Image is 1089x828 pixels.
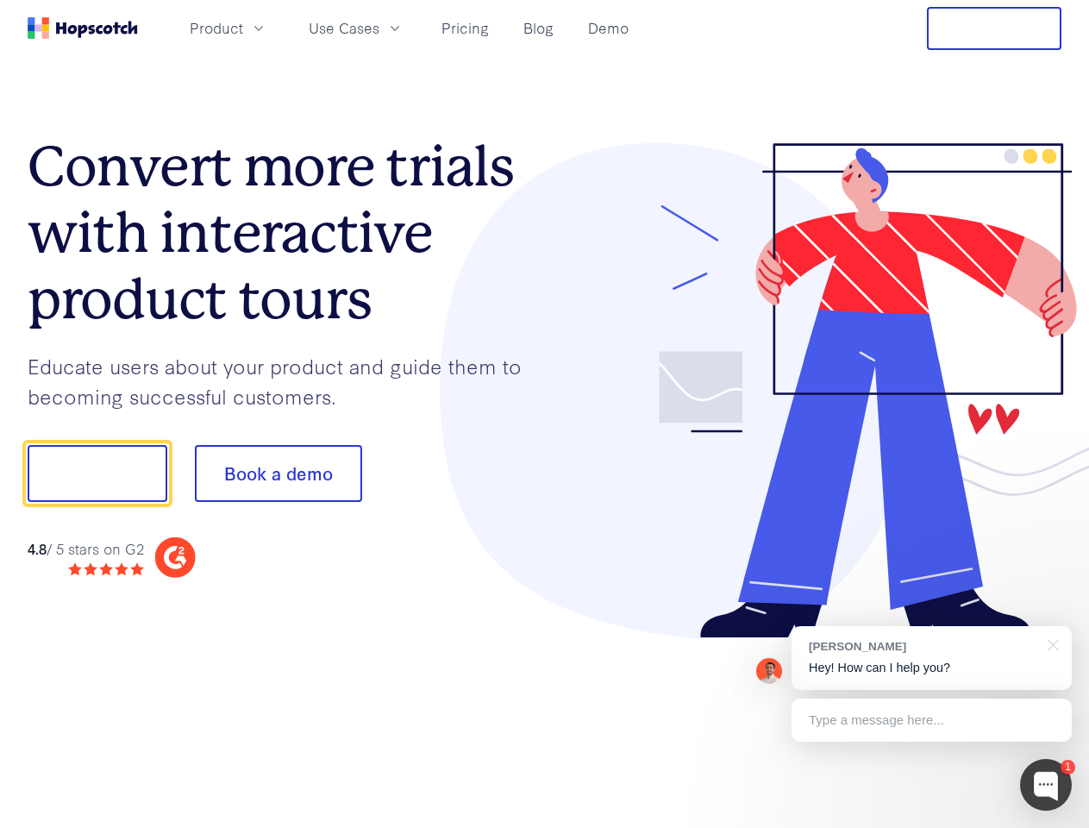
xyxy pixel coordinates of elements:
div: 1 [1061,760,1075,775]
div: [PERSON_NAME] [809,638,1037,655]
div: / 5 stars on G2 [28,538,144,560]
span: Product [190,17,243,39]
p: Educate users about your product and guide them to becoming successful customers. [28,351,545,411]
a: Blog [516,14,560,42]
h1: Convert more trials with interactive product tours [28,134,545,332]
div: Type a message here... [792,699,1072,742]
button: Product [179,14,278,42]
strong: 4.8 [28,538,47,558]
button: Show me! [28,445,167,502]
a: Home [28,17,138,39]
button: Use Cases [298,14,414,42]
button: Free Trial [927,7,1061,50]
a: Pricing [435,14,496,42]
a: Demo [581,14,635,42]
button: Book a demo [195,445,362,502]
p: Hey! How can I help you? [809,659,1055,677]
img: Mark Spera [756,658,782,684]
span: Use Cases [309,17,379,39]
